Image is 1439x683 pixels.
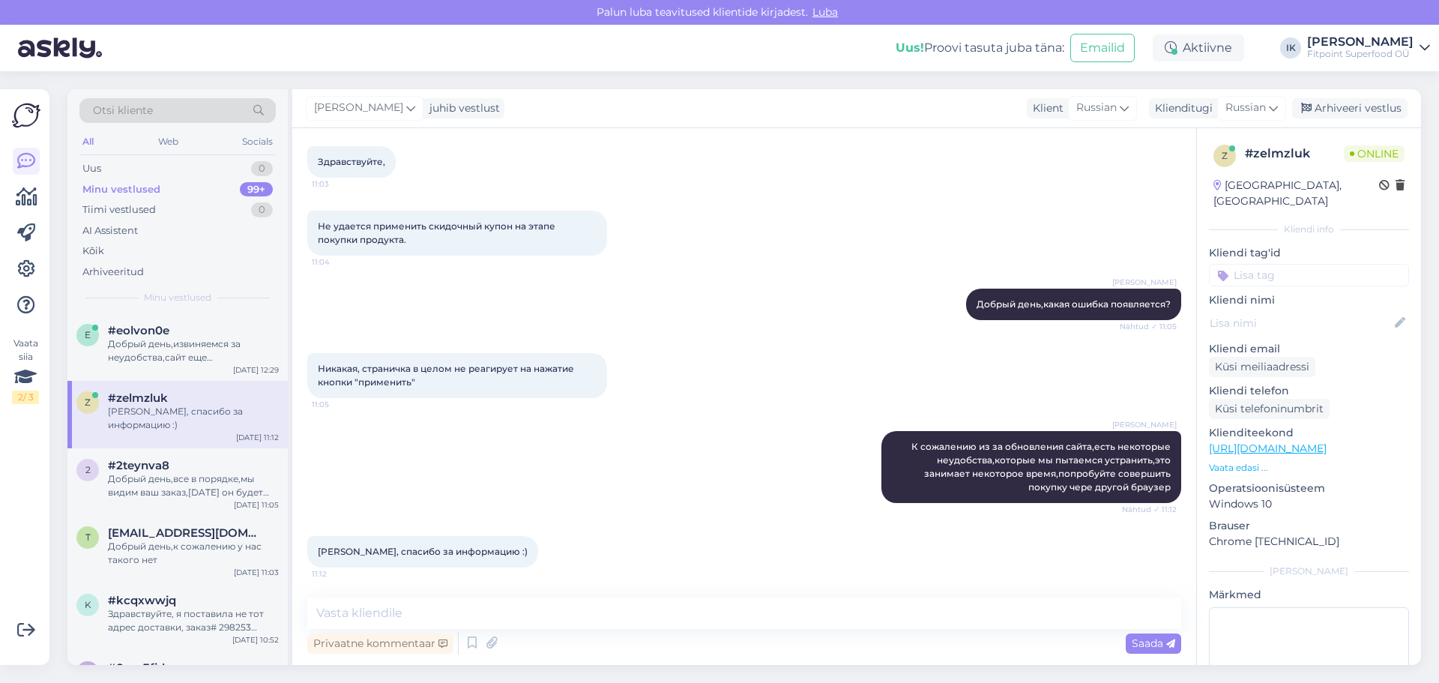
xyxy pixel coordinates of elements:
[236,432,279,443] div: [DATE] 11:12
[1209,264,1409,286] input: Lisa tag
[85,329,91,340] span: e
[85,599,91,610] span: k
[1027,100,1064,116] div: Klient
[1153,34,1244,61] div: Aktiivne
[1120,321,1177,332] span: Nähtud ✓ 11:05
[1076,100,1117,116] span: Russian
[85,464,91,475] span: 2
[1209,534,1409,550] p: Chrome [TECHNICAL_ID]
[1209,383,1409,399] p: Kliendi telefon
[108,405,279,432] div: [PERSON_NAME], спасибо за информацию :)
[312,178,368,190] span: 11:03
[318,220,558,245] span: Не удается применить скидочный купон на этапе покупки продукта.
[1209,357,1315,377] div: Küsi meiliaadressi
[82,265,144,280] div: Arhiveeritud
[108,661,165,675] span: #8gzz3fjd
[1209,496,1409,512] p: Windows 10
[108,526,264,540] span: terpet31@gmail.com
[82,161,101,176] div: Uus
[108,594,176,607] span: #kcqxwwjq
[307,634,453,654] div: Privaatne kommentaar
[82,244,104,259] div: Kõik
[1307,36,1430,60] a: [PERSON_NAME]Fitpoint Superfood OÜ
[1209,341,1409,357] p: Kliendi email
[1112,277,1177,288] span: [PERSON_NAME]
[318,363,576,388] span: Никакая, страничка в целом не реагирует на нажатие кнопки "применить"
[144,291,211,304] span: Minu vestlused
[1112,419,1177,430] span: [PERSON_NAME]
[108,540,279,567] div: Добрый день,к сожалению у нас такого нет
[423,100,500,116] div: juhib vestlust
[896,40,924,55] b: Uus!
[1209,425,1409,441] p: Klienditeekond
[1307,36,1414,48] div: [PERSON_NAME]
[1209,587,1409,603] p: Märkmed
[1213,178,1379,209] div: [GEOGRAPHIC_DATA], [GEOGRAPHIC_DATA]
[232,634,279,646] div: [DATE] 10:52
[1070,34,1135,62] button: Emailid
[251,202,273,217] div: 0
[93,103,153,118] span: Otsi kliente
[1120,504,1177,515] span: Nähtud ✓ 11:12
[12,391,39,404] div: 2 / 3
[234,567,279,578] div: [DATE] 11:03
[108,337,279,364] div: Добрый день,извиняемся за неудобства,сайт еще обновляется,поэтому устранение проблем займет некот...
[312,568,368,580] span: 11:12
[108,459,169,472] span: #2teynva8
[1222,150,1228,161] span: z
[1307,48,1414,60] div: Fitpoint Superfood OÜ
[1209,518,1409,534] p: Brauser
[12,101,40,130] img: Askly Logo
[314,100,403,116] span: [PERSON_NAME]
[1132,637,1175,650] span: Saada
[318,156,385,167] span: Здравствуйте,
[1209,442,1327,455] a: [URL][DOMAIN_NAME]
[312,399,368,410] span: 11:05
[1149,100,1213,116] div: Klienditugi
[318,546,528,557] span: [PERSON_NAME], спасибо за информацию :)
[233,364,279,376] div: [DATE] 12:29
[251,161,273,176] div: 0
[808,5,842,19] span: Luba
[85,397,91,408] span: z
[911,441,1173,493] span: К сожалению из за обновления сайта,есть некоторые неудобства,которые мы пытаемся устранить,это за...
[12,337,39,404] div: Vaata siia
[85,532,91,543] span: t
[239,132,276,151] div: Socials
[240,182,273,197] div: 99+
[1344,145,1405,162] span: Online
[82,202,156,217] div: Tiimi vestlused
[1209,245,1409,261] p: Kliendi tag'id
[82,182,160,197] div: Minu vestlused
[896,39,1064,57] div: Proovi tasuta juba täna:
[1209,461,1409,475] p: Vaata edasi ...
[1280,37,1301,58] div: IK
[1292,98,1408,118] div: Arhiveeri vestlus
[108,391,168,405] span: #zelmzluk
[1210,315,1392,331] input: Lisa nimi
[1209,481,1409,496] p: Operatsioonisüsteem
[312,256,368,268] span: 11:04
[1209,565,1409,578] div: [PERSON_NAME]
[1209,399,1330,419] div: Küsi telefoninumbrit
[1245,145,1344,163] div: # zelmzluk
[234,499,279,511] div: [DATE] 11:05
[1225,100,1266,116] span: Russian
[108,324,169,337] span: #eolvon0e
[155,132,181,151] div: Web
[1209,223,1409,236] div: Kliendi info
[1209,292,1409,308] p: Kliendi nimi
[108,607,279,634] div: Здравствуйте, я поставила не тот адрес доставки, заказ# 298253 можно узнать где он сейчас находится?
[977,298,1171,310] span: Добрый день,какая ошибка появляется?
[79,132,97,151] div: All
[108,472,279,499] div: Добрый день,все в порядке,мы видим ваш заказ,[DATE] он будет передан курьеру
[82,223,138,238] div: AI Assistent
